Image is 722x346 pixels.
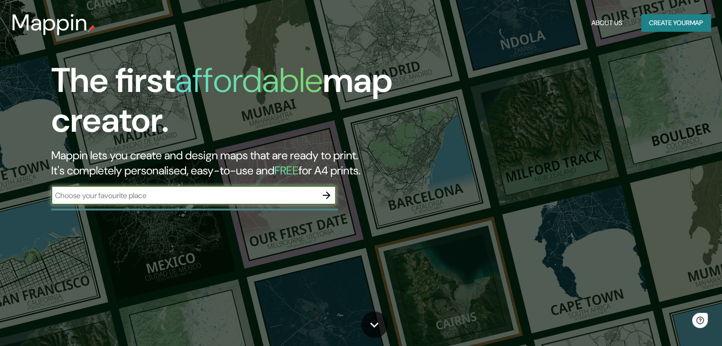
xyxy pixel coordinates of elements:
[638,309,712,336] iframe: Help widget launcher
[88,25,95,32] img: mappin-pin
[51,190,317,201] input: Choose your favourite place
[588,14,626,32] button: About Us
[51,148,413,178] h2: Mappin lets you create and design maps that are ready to print. It's completely personalised, eas...
[641,14,711,32] button: Create yourmap
[11,9,88,36] h3: Mappin
[175,58,323,102] h1: affordable
[274,163,299,178] h5: FREE
[51,61,413,148] h1: The first map creator.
